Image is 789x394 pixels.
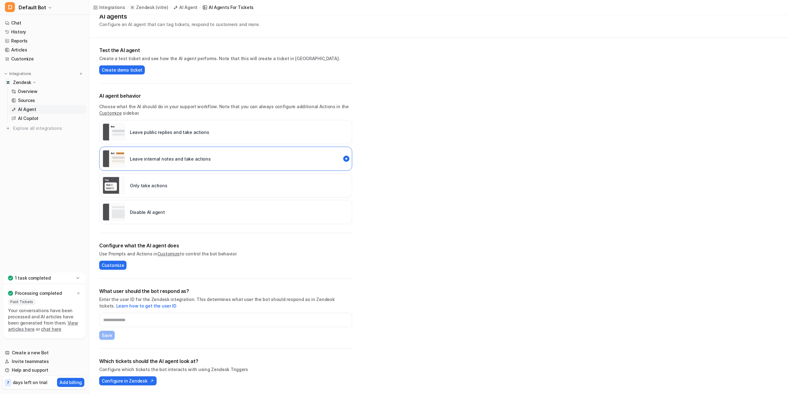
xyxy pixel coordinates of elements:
span: Default Bot [19,3,46,12]
p: 1 task completed [15,275,51,281]
img: Leave public replies and take actions [103,123,125,141]
img: expand menu [4,72,8,76]
img: menu_add.svg [79,72,83,76]
p: Configure an AI agent that can tag tickets, respond to customers and more. [99,21,260,28]
a: Integrations [93,4,125,11]
button: Add billing [57,378,84,387]
a: Sources [9,96,86,105]
div: live::internal_reply [99,147,352,171]
h1: AI agents [99,12,260,21]
p: Integrations [9,71,31,76]
p: AI agent behavior [99,92,352,100]
h2: Test the AI agent [99,46,352,54]
span: / [199,5,201,10]
p: AI Copilot [18,115,38,122]
p: Choose what the AI should do in your support workflow. Note that you can always configure additio... [99,103,352,116]
p: Zendesk [13,79,31,86]
a: AI Copilot [9,114,86,123]
a: Create a new Bot [2,348,86,357]
a: Learn how to get the user ID [116,303,176,308]
div: Integrations [99,4,125,11]
h2: What user should the bot respond as? [99,287,352,295]
button: Save [99,331,115,340]
p: ( vitre ) [156,4,168,11]
a: Customize [2,55,86,63]
a: AI Agents for tickets [202,4,254,11]
img: Zendesk [6,81,10,84]
a: Reports [2,37,86,45]
div: AI Agent [179,4,197,11]
a: Customize [99,110,122,116]
div: paused::disabled [99,200,352,224]
a: Explore all integrations [2,124,86,133]
p: AI Agent [18,106,36,113]
img: Disable AI agent [103,203,125,221]
span: Past Tickets [8,299,35,305]
a: Zendesk(vitre) [130,4,168,11]
p: Create a test ticket and see how the AI agent performs. Note that this will create a ticket in [G... [99,55,352,62]
p: Sources [18,97,35,104]
a: Invite teammates [2,357,86,366]
a: View articles here [8,320,78,332]
a: chat here [41,326,61,332]
p: Add billing [60,379,82,386]
span: Customize [102,262,124,268]
p: Zendesk [136,4,154,11]
span: Create demo ticket [102,67,142,73]
a: Chat [2,19,86,27]
span: Configure in Zendesk [102,378,147,384]
p: Processing completed [15,290,62,296]
p: Only take actions [130,182,167,189]
button: Integrations [2,71,33,77]
button: Customize [99,261,126,270]
span: Save [102,332,112,339]
p: Disable AI agent [130,209,165,215]
button: Configure in Zendesk [99,376,157,385]
p: Configure which tickets the bot interacts with using Zendesk Triggers [99,366,352,373]
h2: Which tickets should the AI agent look at? [99,357,352,365]
span: D [5,2,15,12]
a: AI Agent [173,4,197,11]
a: Customize [157,251,180,256]
p: Leave public replies and take actions [130,129,209,135]
p: Enter the user ID for the Zendesk integration. This determines what user the bot should respond a... [99,296,352,309]
div: AI Agents for tickets [209,4,254,11]
span: Explore all integrations [13,123,84,133]
span: / [127,5,128,10]
a: History [2,28,86,36]
span: / [170,5,171,10]
p: Leave internal notes and take actions [130,156,211,162]
p: days left on trial [13,379,47,386]
h2: Configure what the AI agent does [99,242,352,249]
p: Overview [18,88,38,95]
img: Only take actions [103,177,125,194]
a: Overview [9,87,86,96]
a: Help and support [2,366,86,374]
div: live::external_reply [99,120,352,144]
div: live::disabled [99,173,352,197]
p: Use Prompts and Actions in to control the bot behavior [99,250,352,257]
img: Leave internal notes and take actions [103,150,125,167]
button: Create demo ticket [99,65,145,74]
a: AI Agent [9,105,86,114]
img: explore all integrations [5,125,11,131]
p: 7 [7,380,9,386]
p: Your conversations have been processed and AI articles have been generated from them. or [8,308,81,332]
a: Articles [2,46,86,54]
